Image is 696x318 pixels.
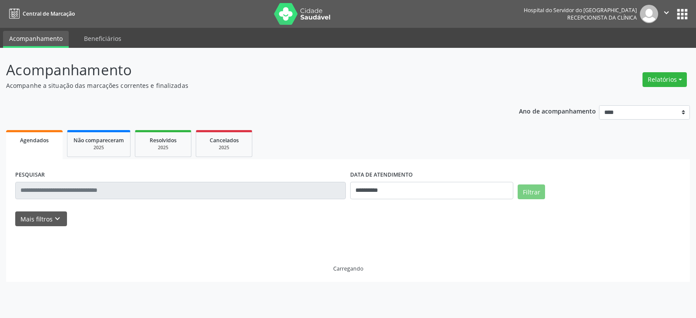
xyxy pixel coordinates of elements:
[524,7,637,14] div: Hospital do Servidor do [GEOGRAPHIC_DATA]
[23,10,75,17] span: Central de Marcação
[333,265,363,272] div: Carregando
[640,5,658,23] img: img
[518,184,545,199] button: Filtrar
[74,144,124,151] div: 2025
[53,214,62,224] i: keyboard_arrow_down
[6,59,485,81] p: Acompanhamento
[74,137,124,144] span: Não compareceram
[658,5,675,23] button: 
[675,7,690,22] button: apps
[6,7,75,21] a: Central de Marcação
[202,144,246,151] div: 2025
[350,168,413,182] label: DATA DE ATENDIMENTO
[642,72,687,87] button: Relatórios
[519,105,596,116] p: Ano de acompanhamento
[20,137,49,144] span: Agendados
[78,31,127,46] a: Beneficiários
[150,137,177,144] span: Resolvidos
[15,211,67,227] button: Mais filtroskeyboard_arrow_down
[567,14,637,21] span: Recepcionista da clínica
[662,8,671,17] i: 
[141,144,185,151] div: 2025
[15,168,45,182] label: PESQUISAR
[3,31,69,48] a: Acompanhamento
[210,137,239,144] span: Cancelados
[6,81,485,90] p: Acompanhe a situação das marcações correntes e finalizadas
